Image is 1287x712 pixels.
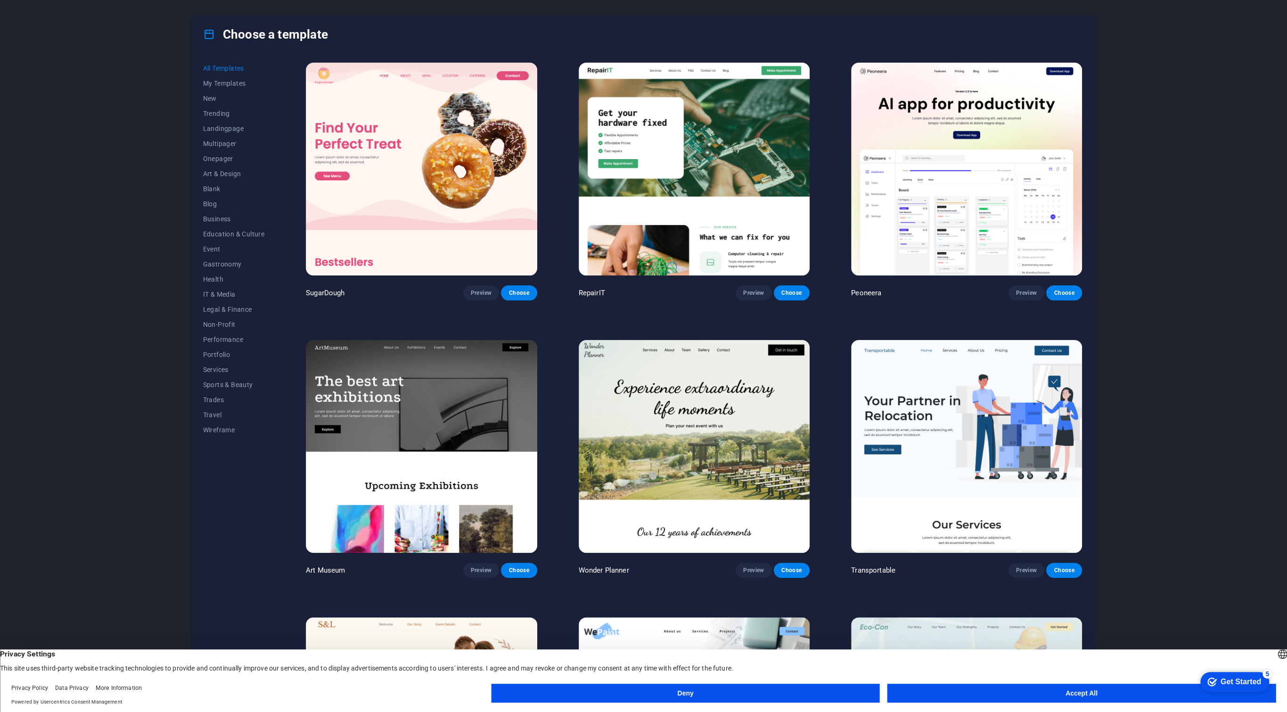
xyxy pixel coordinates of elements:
[471,566,492,574] span: Preview
[463,563,499,578] button: Preview
[203,200,265,208] span: Blog
[203,151,265,166] button: Onepager
[203,426,265,434] span: Wireframe
[851,340,1082,553] img: Transportable
[774,563,810,578] button: Choose
[203,422,265,437] button: Wireframe
[203,302,265,317] button: Legal & Finance
[203,306,265,313] span: Legal & Finance
[203,140,265,147] span: Multipager
[306,340,537,553] img: Art Museum
[579,63,810,275] img: RepairIT
[203,27,328,42] h4: Choose a template
[774,285,810,300] button: Choose
[28,10,68,19] div: Get Started
[501,285,537,300] button: Choose
[1016,289,1037,297] span: Preview
[203,181,265,196] button: Blank
[1054,566,1074,574] span: Choose
[203,230,265,238] span: Education & Culture
[1008,563,1044,578] button: Preview
[508,289,529,297] span: Choose
[203,396,265,404] span: Trades
[203,366,265,373] span: Services
[736,563,771,578] button: Preview
[203,227,265,242] button: Education & Culture
[203,196,265,211] button: Blog
[463,285,499,300] button: Preview
[203,275,265,283] span: Health
[1054,289,1074,297] span: Choose
[579,566,629,575] p: Wonder Planner
[203,166,265,181] button: Art & Design
[203,381,265,388] span: Sports & Beauty
[203,272,265,287] button: Health
[203,76,265,91] button: My Templates
[203,136,265,151] button: Multipager
[203,411,265,419] span: Travel
[203,61,265,76] button: All Templates
[579,340,810,553] img: Wonder Planner
[781,566,802,574] span: Choose
[306,63,537,275] img: SugarDough
[203,351,265,358] span: Portfolio
[203,257,265,272] button: Gastronomy
[203,170,265,178] span: Art & Design
[203,336,265,343] span: Performance
[70,2,79,11] div: 5
[203,377,265,392] button: Sports & Beauty
[579,288,605,298] p: RepairIT
[203,80,265,87] span: My Templates
[1008,285,1044,300] button: Preview
[736,285,771,300] button: Preview
[203,260,265,268] span: Gastronomy
[203,332,265,347] button: Performance
[8,5,76,24] div: Get Started 5 items remaining, 0% complete
[501,563,537,578] button: Choose
[203,291,265,298] span: IT & Media
[203,392,265,407] button: Trades
[203,155,265,162] span: Onepager
[306,566,345,575] p: Art Museum
[851,566,895,575] p: Transportable
[203,362,265,377] button: Services
[1016,566,1037,574] span: Preview
[203,317,265,332] button: Non-Profit
[743,566,764,574] span: Preview
[203,121,265,136] button: Landingpage
[781,289,802,297] span: Choose
[203,211,265,227] button: Business
[203,125,265,132] span: Landingpage
[203,110,265,117] span: Trending
[203,95,265,102] span: New
[508,566,529,574] span: Choose
[203,287,265,302] button: IT & Media
[306,288,344,298] p: SugarDough
[471,289,492,297] span: Preview
[203,185,265,193] span: Blank
[203,215,265,223] span: Business
[203,91,265,106] button: New
[203,245,265,253] span: Event
[203,65,265,72] span: All Templates
[743,289,764,297] span: Preview
[203,321,265,328] span: Non-Profit
[203,106,265,121] button: Trending
[851,63,1082,275] img: Peoneera
[203,242,265,257] button: Event
[1046,563,1082,578] button: Choose
[1046,285,1082,300] button: Choose
[203,347,265,362] button: Portfolio
[851,288,881,298] p: Peoneera
[203,407,265,422] button: Travel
